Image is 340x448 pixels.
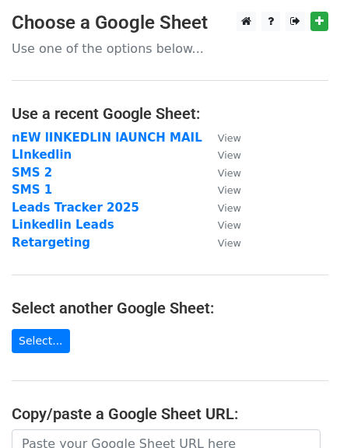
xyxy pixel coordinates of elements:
small: View [218,132,241,144]
a: View [202,148,241,162]
small: View [218,202,241,214]
a: View [202,131,241,145]
h3: Choose a Google Sheet [12,12,328,34]
a: LInkedlin [12,148,72,162]
a: View [202,183,241,197]
small: View [218,167,241,179]
a: View [202,166,241,180]
h4: Select another Google Sheet: [12,299,328,317]
h4: Copy/paste a Google Sheet URL: [12,404,328,423]
p: Use one of the options below... [12,40,328,57]
a: Retargeting [12,236,90,250]
a: SMS 1 [12,183,52,197]
a: Leads Tracker 2025 [12,201,139,215]
h4: Use a recent Google Sheet: [12,104,328,123]
a: nEW lINKEDLIN lAUNCH MAIL [12,131,202,145]
a: View [202,236,241,250]
a: SMS 2 [12,166,52,180]
small: View [218,219,241,231]
small: View [218,149,241,161]
a: Select... [12,329,70,353]
a: Linkedlin Leads [12,218,114,232]
a: View [202,218,241,232]
small: View [218,237,241,249]
a: View [202,201,241,215]
small: View [218,184,241,196]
